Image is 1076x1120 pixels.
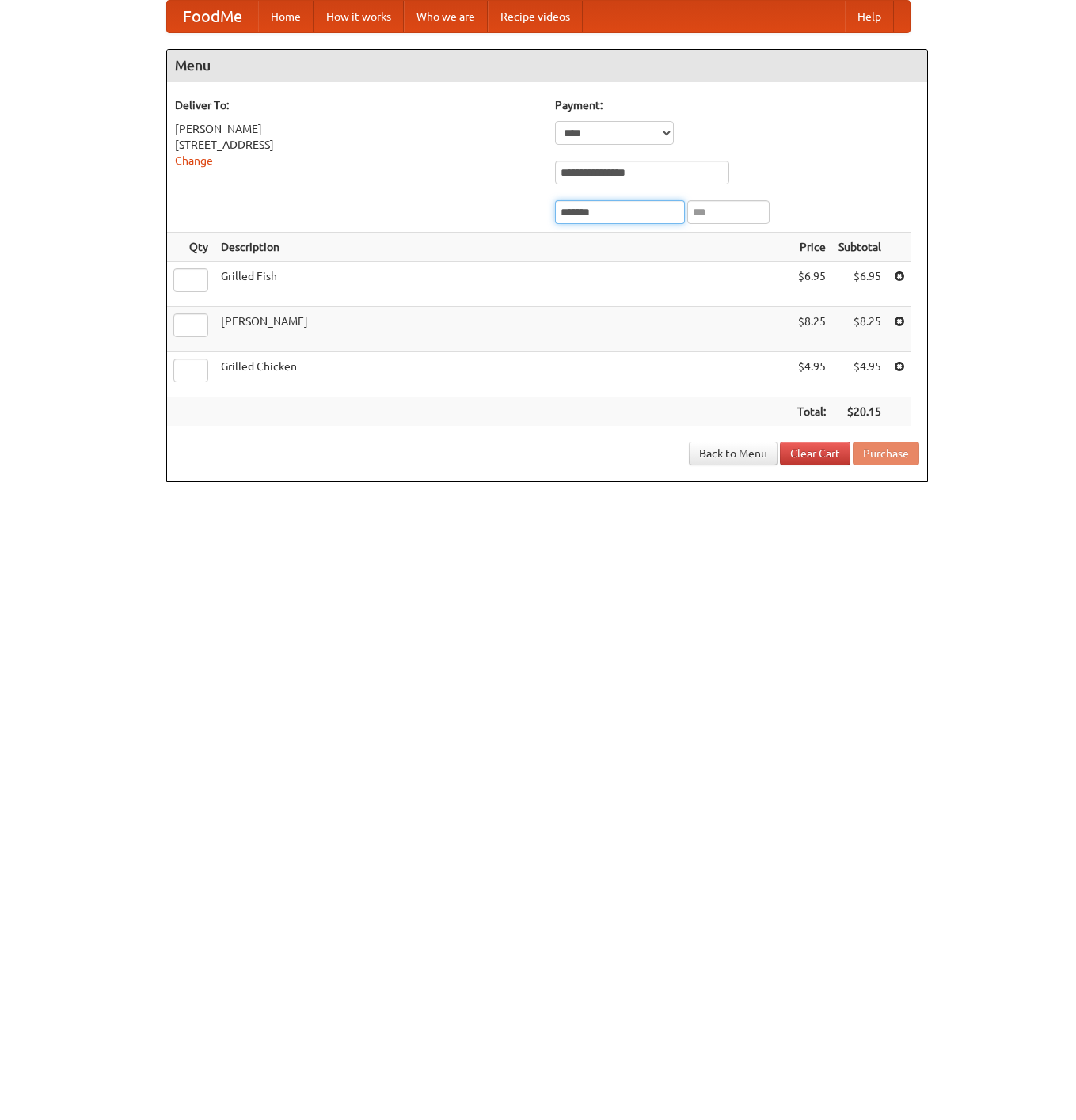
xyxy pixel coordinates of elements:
[791,307,832,352] td: $8.25
[689,442,778,465] a: Back to Menu
[832,307,888,352] td: $8.25
[832,262,888,307] td: $6.95
[215,307,791,352] td: [PERSON_NAME]
[215,352,791,397] td: Grilled Chicken
[791,397,832,427] th: Total:
[215,262,791,307] td: Grilled Fish
[175,121,539,137] div: [PERSON_NAME]
[314,1,404,32] a: How it works
[215,233,791,262] th: Description
[555,97,919,113] h5: Payment:
[175,97,539,113] h5: Deliver To:
[780,442,850,465] a: Clear Cart
[175,137,539,153] div: [STREET_ADDRESS]
[258,1,314,32] a: Home
[832,397,888,427] th: $20.15
[832,352,888,397] td: $4.95
[404,1,488,32] a: Who we are
[791,352,832,397] td: $4.95
[167,50,927,82] h4: Menu
[488,1,583,32] a: Recipe videos
[832,233,888,262] th: Subtotal
[845,1,894,32] a: Help
[167,233,215,262] th: Qty
[791,233,832,262] th: Price
[175,154,213,167] a: Change
[167,1,258,32] a: FoodMe
[853,442,919,465] button: Purchase
[791,262,832,307] td: $6.95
